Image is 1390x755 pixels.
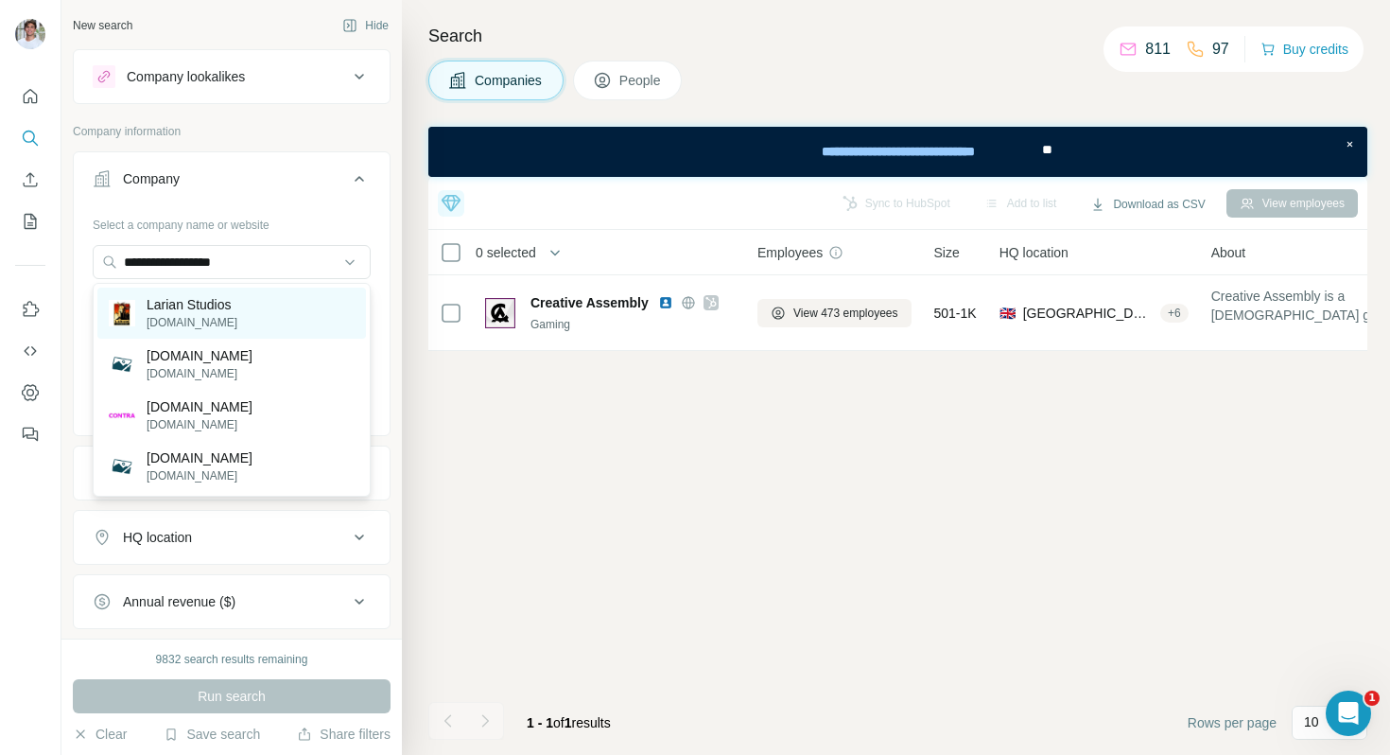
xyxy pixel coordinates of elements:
[1023,304,1153,323] span: [GEOGRAPHIC_DATA], [GEOGRAPHIC_DATA], [GEOGRAPHIC_DATA]
[934,304,977,323] span: 501-1K
[527,715,553,730] span: 1 - 1
[1145,38,1171,61] p: 811
[15,292,45,326] button: Use Surfe on LinkedIn
[15,417,45,451] button: Feedback
[658,295,673,310] img: LinkedIn logo
[123,169,180,188] div: Company
[15,163,45,197] button: Enrich CSV
[127,67,245,86] div: Company lookalikes
[476,243,536,262] span: 0 selected
[15,79,45,114] button: Quick start
[123,592,235,611] div: Annual revenue ($)
[1260,36,1348,62] button: Buy credits
[156,651,308,668] div: 9832 search results remaining
[1212,38,1229,61] p: 97
[15,204,45,238] button: My lists
[74,54,390,99] button: Company lookalikes
[73,725,127,744] button: Clear
[428,23,1367,49] h4: Search
[109,300,135,326] img: Larian Studios
[329,11,402,40] button: Hide
[147,448,252,467] p: [DOMAIN_NAME]
[485,298,515,328] img: Logo of Creative Assembly
[565,715,572,730] span: 1
[74,156,390,209] button: Company
[527,715,611,730] span: results
[530,293,649,312] span: Creative Assembly
[15,121,45,155] button: Search
[147,295,237,314] p: Larian Studios
[147,365,252,382] p: [DOMAIN_NAME]
[1364,691,1380,706] span: 1
[93,209,371,234] div: Select a company name or website
[934,243,960,262] span: Size
[74,579,390,624] button: Annual revenue ($)
[1077,190,1218,219] button: Download as CSV
[73,17,132,34] div: New search
[164,725,260,744] button: Save search
[428,127,1367,177] iframe: Banner
[1304,712,1319,731] p: 10
[147,467,252,484] p: [DOMAIN_NAME]
[530,316,735,333] div: Gaming
[1326,691,1371,736] iframe: Intercom live chat
[147,416,252,433] p: [DOMAIN_NAME]
[1160,305,1189,322] div: + 6
[109,351,135,377] img: telarian.com
[147,314,237,331] p: [DOMAIN_NAME]
[999,243,1069,262] span: HQ location
[73,123,391,140] p: Company information
[475,71,544,90] span: Companies
[619,71,663,90] span: People
[109,402,135,429] img: nilarian.com
[74,450,390,496] button: Industry
[999,304,1016,323] span: 🇬🇧
[74,515,390,560] button: HQ location
[15,19,45,49] img: Avatar
[553,715,565,730] span: of
[15,376,45,410] button: Dashboard
[1211,243,1246,262] span: About
[15,334,45,368] button: Use Surfe API
[147,397,252,416] p: [DOMAIN_NAME]
[757,243,823,262] span: Employees
[147,346,252,365] p: [DOMAIN_NAME]
[123,528,192,547] div: HQ location
[297,725,391,744] button: Share filters
[109,453,135,480] img: conanthedoylarian.com
[793,305,898,322] span: View 473 employees
[1188,713,1277,732] span: Rows per page
[757,299,912,327] button: View 473 employees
